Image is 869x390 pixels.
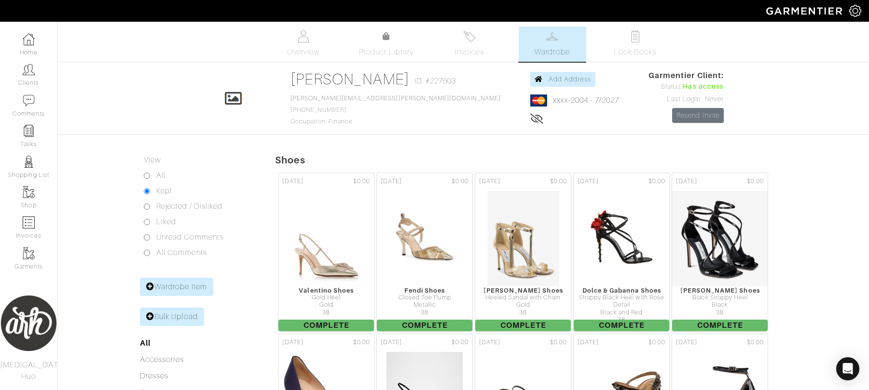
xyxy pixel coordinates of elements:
div: 38 [574,316,669,323]
div: Status: [648,81,724,92]
span: [PHONE_NUMBER] Occupation: Finance [290,95,501,125]
img: basicinfo-40fd8af6dae0f16599ec9e87c0ef1c0a1fdea2edbe929e3d69a839185d80c458.svg [297,30,309,42]
a: xxxx-2004 - 7/2027 [553,96,619,105]
label: Unread Comments [156,231,223,243]
label: Liked [156,216,176,228]
div: Metallic [377,301,472,309]
img: orders-icon-0abe47150d42831381b5fb84f609e132dff9fe21cb692f30cb5eec754e2cba89.png [23,216,35,229]
span: $0.00 [747,338,764,347]
img: mastercard-2c98a0d54659f76b027c6839bea21931c3e23d06ea5b2b5660056f2e14d2f154.png [530,94,547,107]
a: Resend Invite [672,108,724,123]
div: Fendi Shoes [377,287,472,294]
span: Garmentier Client: [648,70,724,81]
a: Look Books [602,27,669,62]
span: [DATE] [676,338,697,347]
img: stylists-icon-eb353228a002819b7ec25b43dbf5f0378dd9e0616d9560372ff212230b889e62.png [23,156,35,168]
div: [PERSON_NAME] Shoes [475,287,571,294]
img: todo-9ac3debb85659649dc8f770b8b6100bb5dab4b48dedcbae339e5042a72dfd3cc.svg [629,30,641,42]
img: gear-icon-white-bd11855cb880d31180b6d7d6211b90ccbf57a29d726f0c71d8c61bd08dd39cc2.png [849,5,861,17]
a: Dresses [140,372,168,380]
a: Add Address [530,72,595,87]
span: [DATE] [676,177,697,186]
div: Closed Toe Pump [377,294,472,301]
div: [PERSON_NAME] Shoes [672,287,768,294]
span: Complete [574,320,669,331]
img: w8L7HqhK9CXCBxZXQgZXb7X6 [483,190,563,287]
a: Overview [270,27,337,62]
span: Product Library [359,46,414,58]
span: [DATE] [578,177,599,186]
span: Invoices [455,46,484,58]
span: Complete [377,320,472,331]
img: wardrobe-487a4870c1b7c33e795ec22d11cfc2ed9d08956e64fb3008fe2437562e282088.svg [546,30,558,42]
img: RM8FGo7ryw4TRWoS1A9we69p [672,190,768,287]
div: Black Strappy Heel [672,294,768,301]
div: Dolce & Gabanna Shoes [574,287,669,294]
label: Kept [156,185,172,197]
div: Valentino Shoes [278,287,374,294]
a: Accessories [140,355,184,364]
a: [DATE] $0.00 [PERSON_NAME] Shoes Heeled Sandal with Chain Gold 38 Complete [474,172,572,333]
div: Black and Red [574,309,669,316]
label: Rejected / Disliked [156,201,222,212]
img: orders-27d20c2124de7fd6de4e0e44c1d41de31381a507db9b33961299e4e07d508b8c.svg [463,30,475,42]
div: 38 [278,309,374,316]
span: $0.00 [648,177,665,186]
img: rh4H5vMhv7asS7hFTPuWybzB [288,190,365,287]
label: View: [144,154,162,166]
span: Complete [672,320,768,331]
span: $0.00 [747,177,764,186]
span: $0.00 [452,177,469,186]
div: Strappy Black Heel with Rose Detail [574,294,669,309]
span: Add Address [549,75,591,83]
div: Last Login: Never [648,94,724,105]
a: Wardrobe Item [140,278,213,296]
img: dashboard-icon-dbcd8f5a0b271acd01030246c82b418ddd0df26cd7fceb0bd07c9910d44c42f6.png [23,33,35,45]
img: garments-icon-b7da505a4dc4fd61783c78ac3ca0ef83fa9d6f193b1c9dc38574b1d14d53ca28.png [23,247,35,259]
span: [DATE] [381,177,402,186]
span: $0.00 [550,177,567,186]
img: clients-icon-6bae9207a08558b7cb47a8932f037763ab4055f8c8b6bfacd5dc20c3e0201464.png [23,64,35,76]
a: Wardrobe [519,27,586,62]
span: [DATE] [479,177,500,186]
a: [DATE] $0.00 [PERSON_NAME] Shoes Black Strappy Heel Black 38 Complete [671,172,769,333]
div: Gold [475,301,571,309]
div: Gold [278,301,374,309]
span: $0.00 [452,338,469,347]
a: [PERSON_NAME][EMAIL_ADDRESS][PERSON_NAME][DOMAIN_NAME] [290,95,501,102]
span: $0.00 [353,338,370,347]
img: 1xEKLJdhqSvWgNL94L4jRyVV [585,190,658,287]
span: Overview [287,46,319,58]
div: 38 [672,309,768,316]
span: $0.00 [353,177,370,186]
a: Bulk Upload [140,308,204,326]
a: [DATE] $0.00 Dolce & Gabanna Shoes Strappy Black Heel with Rose Detail Black and Red 38 Complete [572,172,671,333]
div: Gold Heel [278,294,374,301]
a: [DATE] $0.00 Valentino Shoes Gold Heel Gold 38 Complete [277,172,375,333]
label: All Comments [156,247,207,258]
div: Black [672,301,768,309]
img: garments-icon-b7da505a4dc4fd61783c78ac3ca0ef83fa9d6f193b1c9dc38574b1d14d53ca28.png [23,186,35,198]
span: $0.00 [648,338,665,347]
span: [DATE] [578,338,599,347]
a: [PERSON_NAME] [290,70,410,88]
span: $0.00 [550,338,567,347]
img: comment-icon-a0a6a9ef722e966f86d9cbdc48e553b5cf19dbc54f86b18d962a5391bc8f6eb6.png [23,94,35,107]
img: reminder-icon-8004d30b9f0a5d33ae49ab947aed9ed385cf756f9e5892f1edd6e32f2345188e.png [23,125,35,137]
span: [DATE] [282,338,303,347]
span: Look Books [614,46,657,58]
div: Open Intercom Messenger [836,357,859,380]
div: 38 [475,309,571,316]
h5: Shoes [275,154,869,166]
a: All [140,338,151,348]
span: Has access [682,81,724,92]
img: rcjNr3PDjLSWqVKPuhNCBW2j [388,190,461,287]
span: Complete [475,320,571,331]
span: [DATE] [282,177,303,186]
div: 38 [377,309,472,316]
a: Product Library [353,31,420,58]
span: Wardrobe [535,46,569,58]
a: [DATE] $0.00 Fendi Shoes Closed Toe Pump Metallic 38 Complete [375,172,474,333]
span: Complete [278,320,374,331]
span: ID: #227603 [414,75,456,87]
